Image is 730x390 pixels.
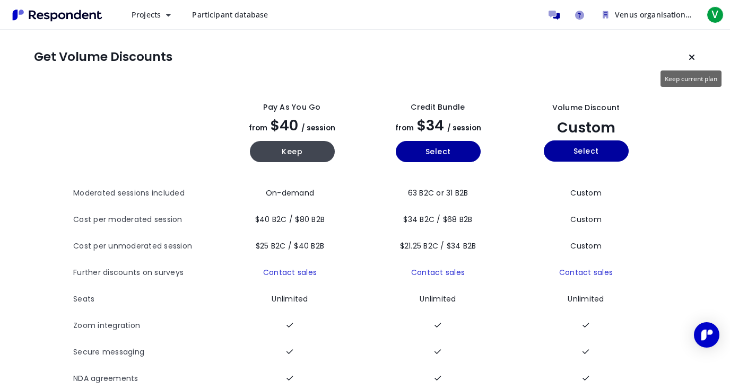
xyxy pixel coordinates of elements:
span: Custom [570,241,602,251]
a: Help and support [569,4,590,25]
a: Participant database [184,5,276,24]
span: $40 [271,116,298,135]
th: Secure messaging [73,339,219,366]
span: $34 B2C / $68 B2B [403,214,472,225]
span: 63 B2C or 31 B2B [408,188,468,198]
a: Message participants [543,4,564,25]
th: Moderated sessions included [73,180,219,207]
span: Participant database [192,10,268,20]
button: Venus organisation Team [594,5,700,24]
a: Contact sales [411,267,465,278]
button: Select yearly basic plan [396,141,481,162]
th: Cost per moderated session [73,207,219,233]
span: Unlimited [420,294,456,304]
button: Keep current yearly payg plan [250,141,335,162]
th: Cost per unmoderated session [73,233,219,260]
span: $21.25 B2C / $34 B2B [400,241,476,251]
div: Credit Bundle [411,102,465,113]
span: from [395,123,414,133]
span: $40 B2C / $80 B2B [255,214,325,225]
button: V [705,5,726,24]
span: Unlimited [272,294,308,304]
span: / session [301,123,335,133]
div: Volume Discount [552,102,620,113]
span: $25 B2C / $40 B2B [256,241,324,251]
span: from [249,123,267,133]
th: Seats [73,286,219,313]
span: Venus organisation Team [615,10,707,20]
span: V [707,6,724,23]
h1: Get Volume Discounts [34,50,172,65]
button: Keep current plan [681,47,702,68]
span: Custom [570,188,602,198]
span: Custom [557,118,615,137]
button: Select yearly custom_static plan [544,140,629,162]
span: $34 [417,116,444,135]
img: Respondent [8,6,106,24]
span: Projects [132,10,161,20]
th: Zoom integration [73,313,219,339]
span: Unlimited [568,294,604,304]
span: Custom [570,214,602,225]
span: / session [447,123,481,133]
span: Keep current plan [665,74,717,83]
a: Contact sales [559,267,613,278]
th: Further discounts on surveys [73,260,219,286]
div: Open Intercom Messenger [694,322,719,348]
a: Contact sales [263,267,317,278]
button: Projects [123,5,179,24]
span: On-demand [266,188,314,198]
div: Pay as you go [263,102,320,113]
